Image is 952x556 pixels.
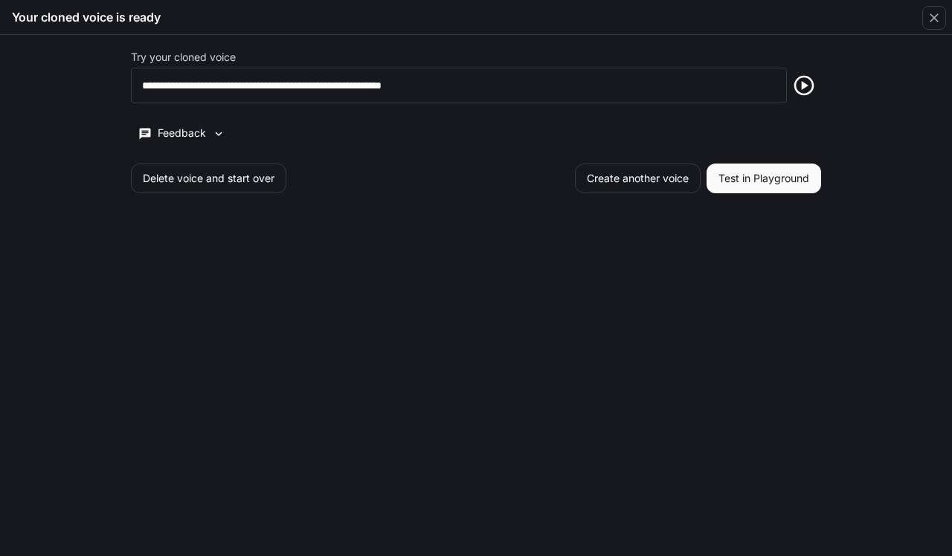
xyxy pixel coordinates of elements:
p: Try your cloned voice [131,52,236,62]
button: Create another voice [575,164,701,193]
button: Feedback [131,121,232,146]
button: Delete voice and start over [131,164,286,193]
h5: Your cloned voice is ready [12,9,161,25]
button: Test in Playground [707,164,821,193]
